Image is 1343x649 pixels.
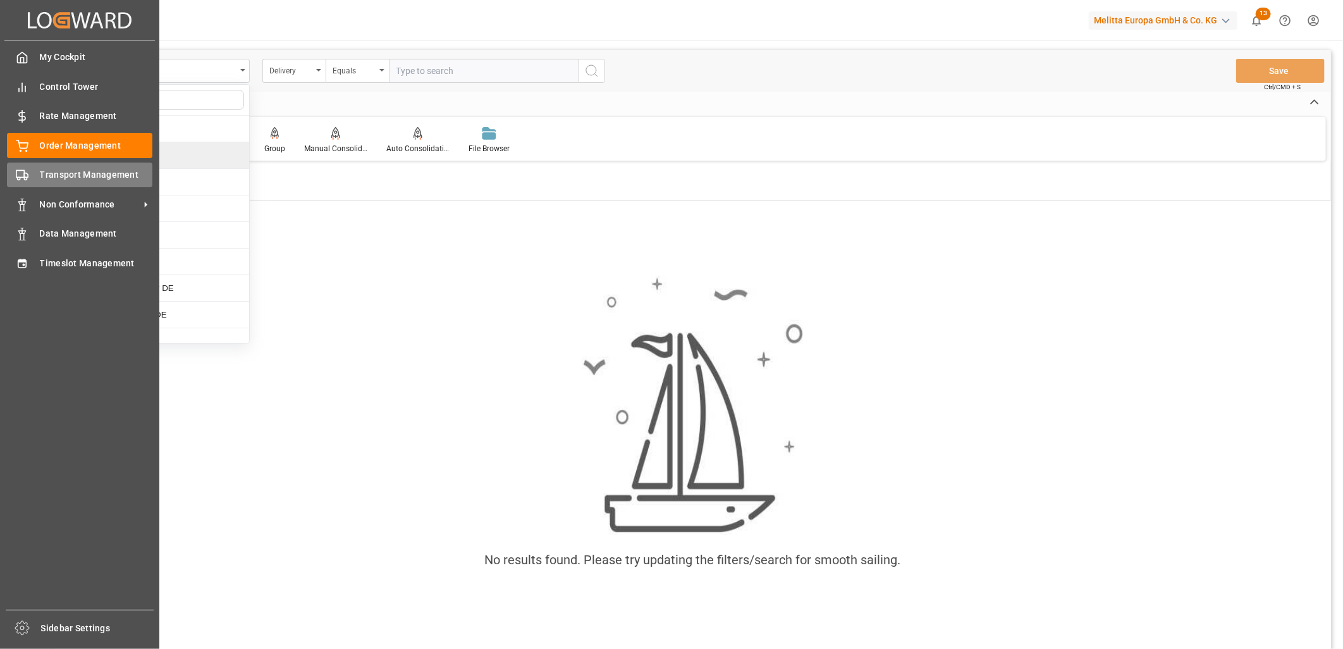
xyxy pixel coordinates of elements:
[333,62,376,77] div: Equals
[326,59,389,83] button: open menu
[40,257,153,270] span: Timeslot Management
[484,550,900,569] div: No results found. Please try updating the filters/search for smooth sailing.
[40,51,153,64] span: My Cockpit
[40,227,153,240] span: Data Management
[40,80,153,94] span: Control Tower
[1242,6,1271,35] button: show 13 new notifications
[40,168,153,182] span: Transport Management
[7,250,152,275] a: Timeslot Management
[7,133,152,158] a: Order Management
[582,276,803,535] img: smooth_sailing.jpeg
[41,622,154,635] span: Sidebar Settings
[579,59,605,83] button: search button
[262,59,326,83] button: open menu
[1256,8,1271,20] span: 13
[389,59,579,83] input: Type to search
[386,143,450,154] div: Auto Consolidation
[1089,8,1242,32] button: Melitta Europa GmbH & Co. KG
[40,139,153,152] span: Order Management
[7,74,152,99] a: Control Tower
[1089,11,1237,30] div: Melitta Europa GmbH & Co. KG
[469,143,510,154] div: File Browser
[1264,82,1301,92] span: Ctrl/CMD + S
[1271,6,1299,35] button: Help Center
[304,143,367,154] div: Manual Consolidation
[264,143,285,154] div: Group
[7,163,152,187] a: Transport Management
[40,198,140,211] span: Non Conformance
[7,45,152,70] a: My Cockpit
[1236,59,1325,83] button: Save
[40,109,153,123] span: Rate Management
[269,62,312,77] div: Delivery
[7,104,152,128] a: Rate Management
[7,221,152,246] a: Data Management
